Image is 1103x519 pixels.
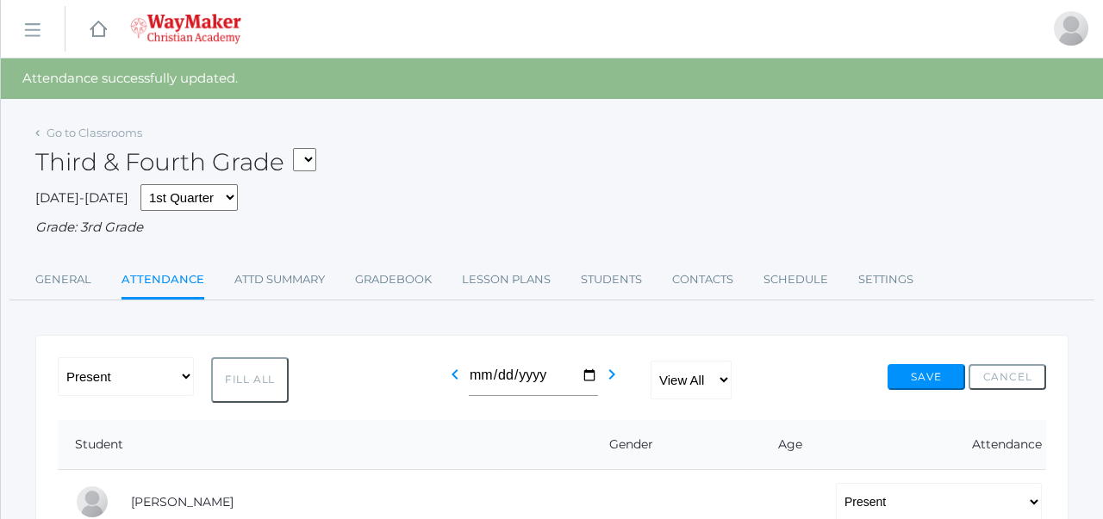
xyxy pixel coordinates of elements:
[35,218,1069,238] div: Grade: 3rd Grade
[234,263,325,297] a: Attd Summary
[355,263,432,297] a: Gradebook
[35,149,316,176] h2: Third & Fourth Grade
[750,420,819,470] th: Age
[763,263,828,297] a: Schedule
[122,263,204,300] a: Attendance
[131,494,234,510] a: [PERSON_NAME]
[445,364,465,385] i: chevron_left
[35,189,128,206] span: [DATE]-[DATE]
[601,372,622,388] a: chevron_right
[130,14,241,44] img: 4_waymaker-logo-stack-white.png
[858,263,913,297] a: Settings
[1,59,1103,99] div: Attendance successfully updated.
[75,485,109,519] div: Elijah Benzinger-Stephens
[35,263,91,297] a: General
[1054,11,1088,46] div: Joshua Bennett
[500,420,750,470] th: Gender
[462,263,551,297] a: Lesson Plans
[58,420,500,470] th: Student
[211,357,289,403] button: Fill All
[581,263,642,297] a: Students
[672,263,733,297] a: Contacts
[969,364,1046,390] button: Cancel
[601,364,622,385] i: chevron_right
[888,364,965,390] button: Save
[819,420,1046,470] th: Attendance
[47,126,142,139] a: Go to Classrooms
[445,372,465,388] a: chevron_left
